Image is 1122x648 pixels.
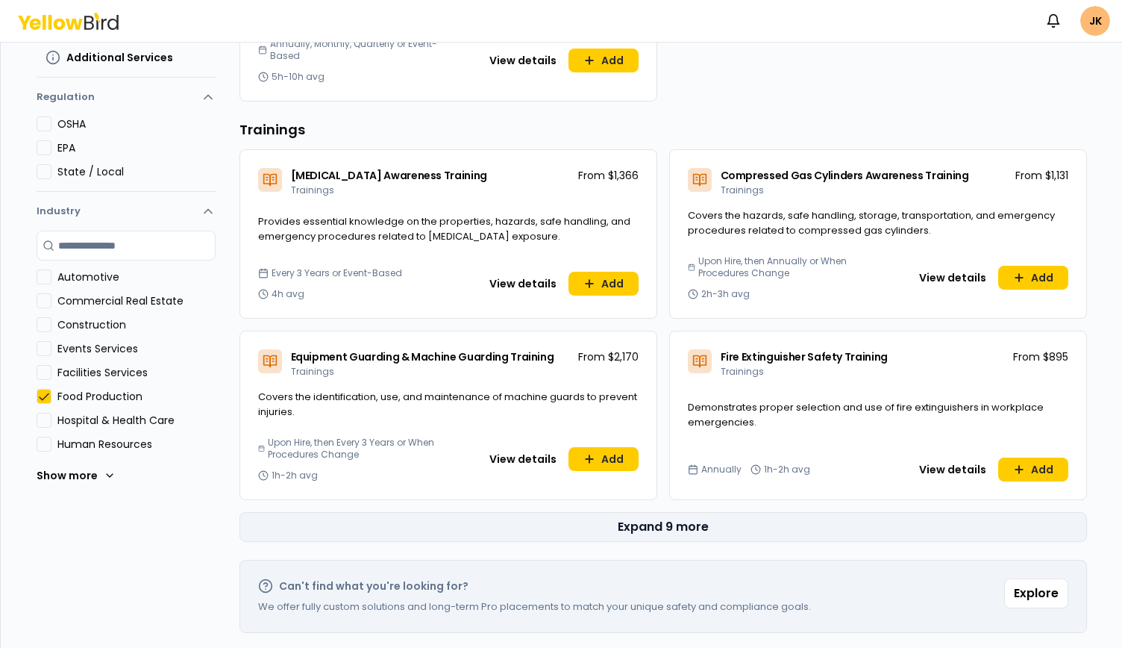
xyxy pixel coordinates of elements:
label: Hospital & Health Care [57,413,216,428]
span: 1h-2h avg [272,470,318,482]
div: Industry [37,231,216,502]
label: Events Services [57,341,216,356]
span: Annually, Monthly, Quarterly or Event-Based [270,38,442,62]
button: View details [480,272,565,296]
span: Trainings [291,184,334,196]
button: Add [998,266,1068,290]
span: Upon Hire, then Annually or When Procedures Change [698,255,872,279]
p: We offer fully custom solutions and long-term Pro placements to match your unique safety and comp... [258,599,811,614]
span: Upon Hire, then Every 3 Years or When Procedures Change [268,437,442,461]
button: Add [998,458,1068,482]
button: Show more [37,461,116,490]
p: From $1,366 [578,168,639,183]
button: Regulation [37,84,216,116]
label: State / Local [57,164,216,179]
span: 1h-2h avg [764,464,810,476]
button: Additional Services [37,44,216,71]
span: Trainings [291,365,334,378]
label: Human Resources [57,437,216,452]
label: Food Production [57,389,216,404]
span: Equipment Guarding & Machine Guarding Training [291,349,554,364]
span: Covers the hazards, safe handling, storage, transportation, and emergency procedures related to c... [688,208,1055,237]
span: Trainings [721,184,764,196]
button: View details [910,458,995,482]
span: Covers the identification, use, and maintenance of machine guards to prevent injuries. [258,390,637,419]
span: 4h avg [272,288,304,300]
button: Add [568,447,639,471]
button: View details [910,266,995,290]
label: OSHA [57,116,216,131]
h3: Trainings [239,119,1087,140]
span: 5h-10h avg [272,71,325,83]
label: Facilities Services [57,365,216,380]
span: Additional Services [66,50,173,65]
span: Annually [701,464,742,476]
h2: Can't find what you're looking for? [279,579,468,594]
button: Add [568,49,639,72]
span: JK [1080,6,1110,36]
p: From $1,131 [1015,168,1068,183]
label: EPA [57,140,216,155]
button: View details [480,447,565,471]
span: Trainings [721,365,764,378]
div: Regulation [37,116,216,191]
label: Automotive [57,270,216,284]
span: 2h-3h avg [701,288,750,300]
span: Every 3 Years or Event-Based [272,267,402,279]
button: Add [568,272,639,296]
span: Demonstrates proper selection and use of fire extinguishers in workplace emergencies. [688,400,1044,429]
span: Compressed Gas Cylinders Awareness Training [721,168,969,183]
button: Expand 9 more [239,512,1087,542]
label: Commercial Real Estate [57,293,216,308]
span: Provides essential knowledge on the properties, hazards, safe handling, and emergency procedures ... [258,214,630,243]
button: View details [480,49,565,72]
button: Explore [1004,579,1068,608]
label: Construction [57,317,216,332]
p: From $2,170 [578,349,639,364]
span: [MEDICAL_DATA] Awareness Training [291,168,487,183]
span: Fire Extinguisher Safety Training [721,349,888,364]
button: Industry [37,192,216,231]
p: From $895 [1013,349,1068,364]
